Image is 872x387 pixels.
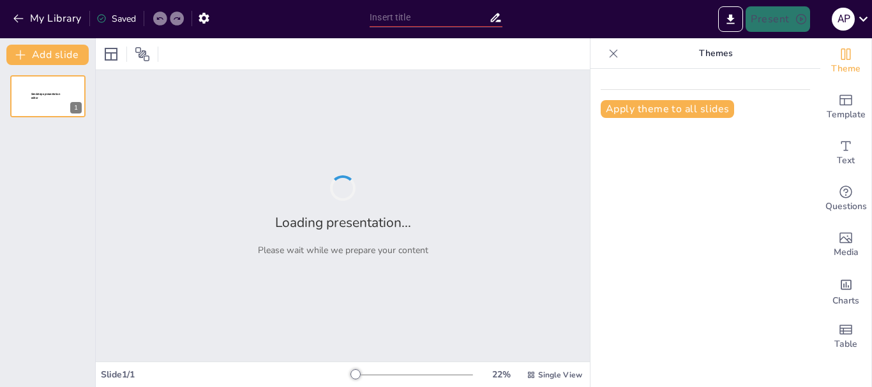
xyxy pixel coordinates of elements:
[370,8,489,27] input: Insert title
[624,38,808,69] p: Themes
[101,44,121,64] div: Layout
[538,370,582,380] span: Single View
[827,108,866,122] span: Template
[820,268,871,314] div: Add charts and graphs
[834,337,857,351] span: Table
[746,6,809,32] button: Present
[70,102,82,113] div: 1
[832,294,859,308] span: Charts
[486,369,516,381] div: 22 %
[96,13,136,25] div: Saved
[135,47,150,62] span: Position
[258,244,428,256] p: Please wait while we prepare your content
[31,92,60,99] span: Sendsteps presentation editor
[831,62,861,76] span: Theme
[601,100,734,118] button: Apply theme to all slides
[820,314,871,360] div: Add a table
[10,8,87,29] button: My Library
[820,130,871,176] div: Add text boxes
[820,222,871,268] div: Add images, graphics, shapes or video
[101,369,350,381] div: Slide 1 / 1
[275,214,411,231] h2: Loading presentation...
[718,6,743,32] button: Export to PowerPoint
[825,200,867,214] span: Questions
[10,75,86,117] div: 1
[820,176,871,222] div: Get real-time input from your audience
[6,45,89,65] button: Add slide
[832,8,855,31] div: A P
[832,6,855,32] button: A P
[834,245,859,259] span: Media
[820,84,871,130] div: Add ready made slides
[820,38,871,84] div: Change the overall theme
[837,154,855,168] span: Text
